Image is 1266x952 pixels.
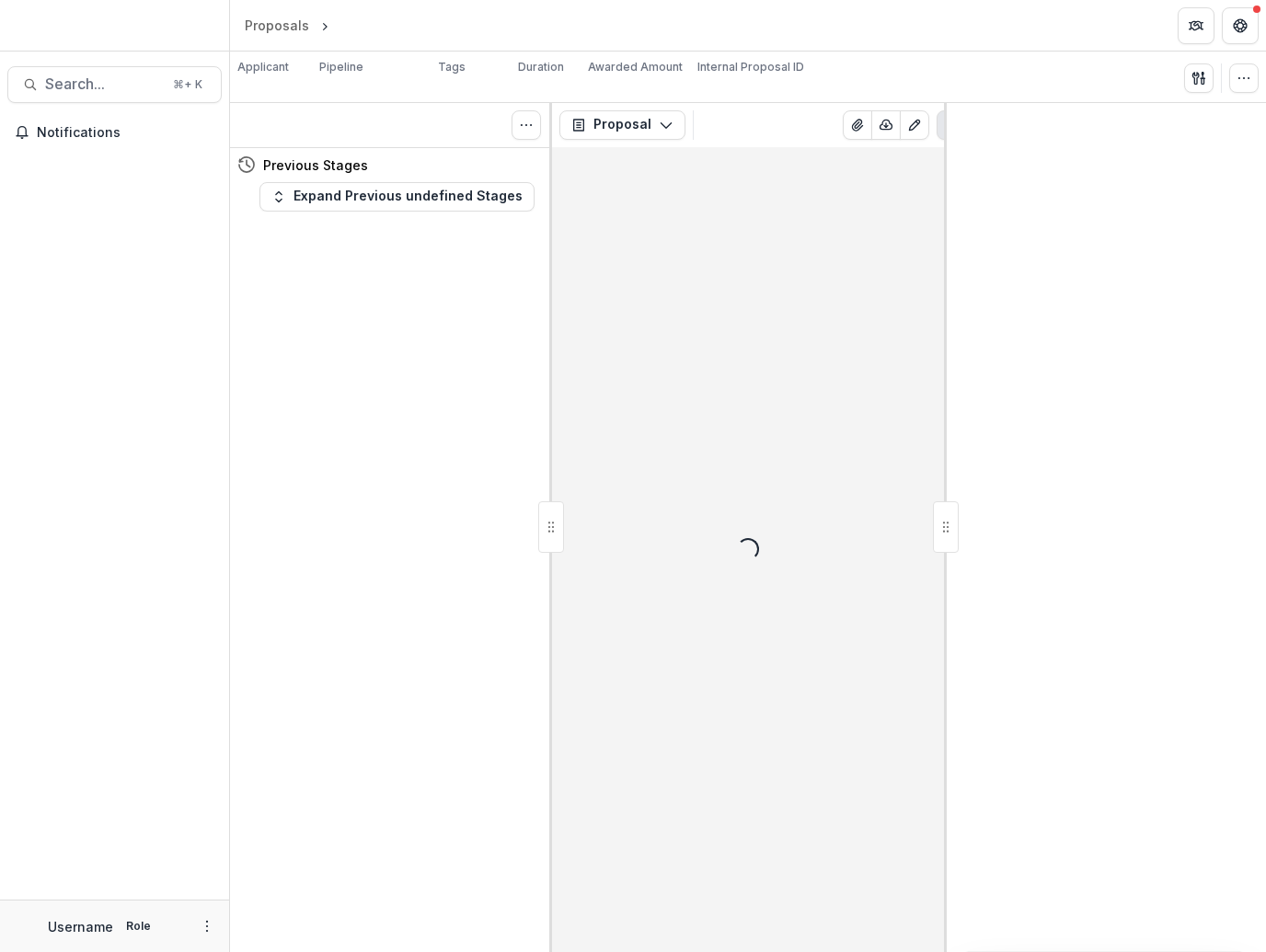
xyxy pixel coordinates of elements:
span: Notifications [37,125,214,141]
button: Proposal [559,110,685,140]
p: Pipeline [319,59,363,75]
button: More [196,915,218,937]
p: Tags [438,59,466,75]
a: Proposals [237,12,316,39]
p: Applicant [237,59,289,75]
button: Notifications [7,118,222,147]
button: Get Help [1222,7,1259,44]
p: Awarded Amount [588,59,683,75]
button: Partners [1178,7,1214,44]
p: Username [48,917,113,936]
button: Edit as form [900,110,929,140]
div: ⌘ + K [169,75,206,95]
p: Duration [518,59,564,75]
button: Plaintext view [937,110,966,140]
p: Role [121,918,156,935]
h4: Previous Stages [263,155,368,175]
button: View Attached Files [843,110,872,140]
button: Search... [7,66,222,103]
button: Expand Previous undefined Stages [259,182,535,212]
span: Search... [45,75,162,93]
p: Internal Proposal ID [697,59,804,75]
button: Toggle View Cancelled Tasks [512,110,541,140]
div: Proposals [245,16,309,35]
nav: breadcrumb [237,12,411,39]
